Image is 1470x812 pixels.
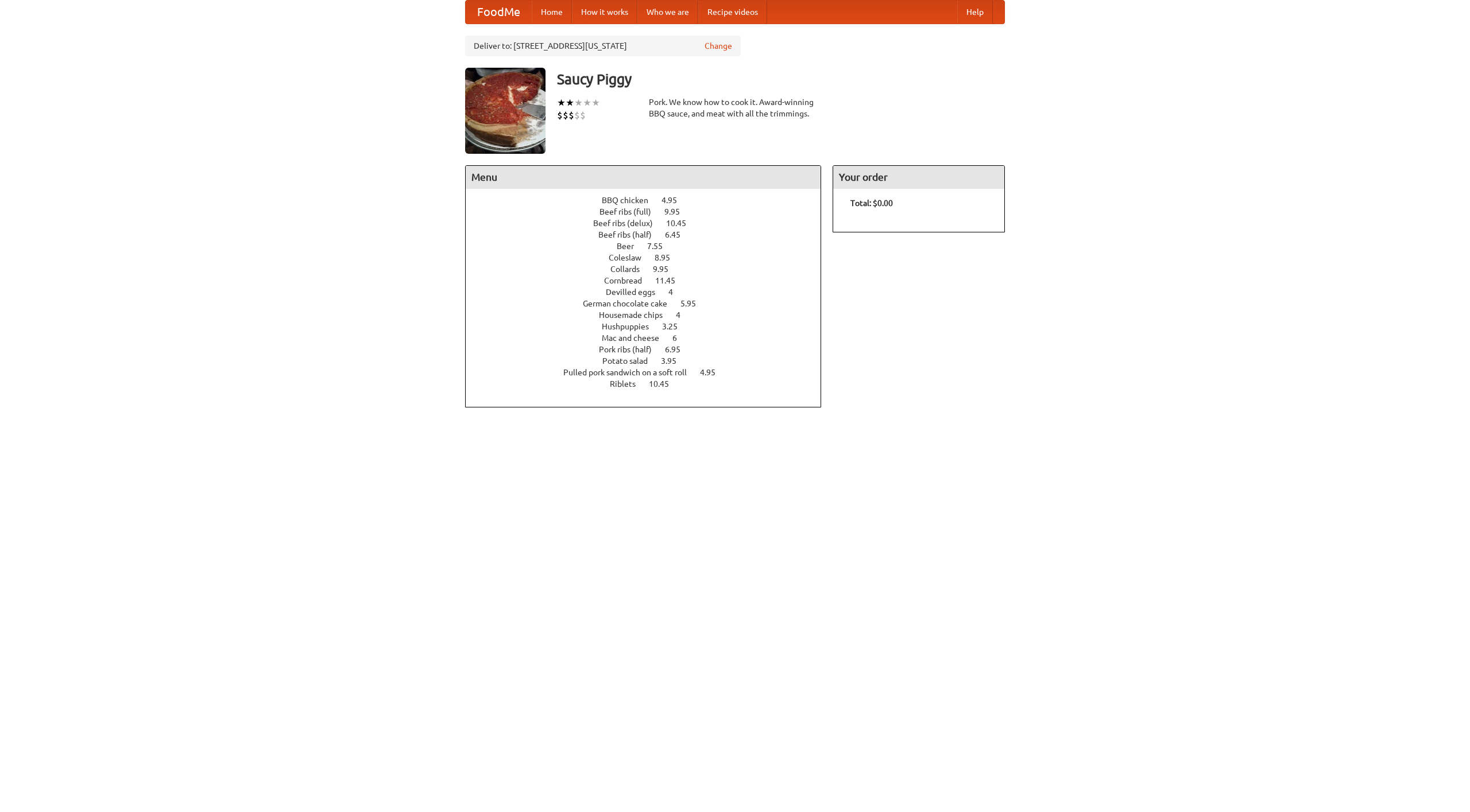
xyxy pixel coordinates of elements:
span: 9.95 [653,265,680,274]
a: Beer 7.55 [617,242,684,251]
span: Cornbread [604,276,653,285]
span: 4.95 [661,196,688,205]
li: $ [568,109,574,122]
span: 3.95 [661,356,688,366]
a: German chocolate cake 5.95 [583,299,717,308]
a: Housemade chips 4 [599,310,702,320]
a: How it works [572,1,637,24]
img: angular.jpg [465,68,546,154]
a: Pork ribs (half) 6.95 [599,345,702,354]
span: Riblets [610,379,647,388]
a: Potato salad 3.95 [602,356,698,366]
span: Coleslaw [609,253,653,262]
span: 7.55 [647,242,674,251]
li: ★ [566,96,574,109]
span: Devilled eggs [606,287,667,297]
span: 6.95 [665,345,692,354]
span: Hushpuppies [602,322,660,331]
a: Mac and cheese 6 [602,333,698,343]
span: 11.45 [655,276,687,285]
a: Home [532,1,572,24]
span: Beef ribs (half) [598,230,663,239]
span: 4 [668,287,684,297]
div: Pork. We know how to cook it. Award-winning BBQ sauce, and meat with all the trimmings. [649,96,821,119]
span: 4.95 [700,368,727,377]
b: Total: $0.00 [850,199,893,208]
a: Beef ribs (full) 9.95 [599,207,701,216]
a: Beef ribs (half) 6.45 [598,230,702,239]
span: Pulled pork sandwich on a soft roll [563,368,698,377]
span: 4 [676,310,692,320]
span: 5.95 [680,299,707,308]
h3: Saucy Piggy [557,68,1005,91]
a: BBQ chicken 4.95 [602,196,698,205]
a: Who we are [637,1,698,24]
a: Coleslaw 8.95 [609,253,691,262]
span: Beef ribs (delux) [593,219,664,228]
span: Pork ribs (half) [599,345,663,354]
li: ★ [574,96,583,109]
span: Collards [610,265,651,274]
a: Riblets 10.45 [610,379,690,388]
span: 6 [672,333,688,343]
a: Change [705,40,732,52]
h4: Menu [466,166,821,189]
li: $ [563,109,568,122]
span: German chocolate cake [583,299,679,308]
span: 9.95 [664,207,691,216]
li: $ [557,109,563,122]
a: Recipe videos [698,1,767,24]
a: Beef ribs (delux) 10.45 [593,219,707,228]
li: ★ [591,96,600,109]
span: 6.45 [665,230,692,239]
a: FoodMe [466,1,532,24]
div: Deliver to: [STREET_ADDRESS][US_STATE] [465,36,741,56]
h4: Your order [833,166,1004,189]
li: $ [574,109,580,122]
span: Mac and cheese [602,333,671,343]
span: 8.95 [655,253,682,262]
span: BBQ chicken [602,196,660,205]
a: Cornbread 11.45 [604,276,697,285]
span: Beer [617,242,645,251]
span: 3.25 [662,322,689,331]
span: Beef ribs (full) [599,207,663,216]
li: ★ [583,96,591,109]
a: Pulled pork sandwich on a soft roll 4.95 [563,368,737,377]
a: Hushpuppies 3.25 [602,322,699,331]
li: $ [580,109,586,122]
span: Housemade chips [599,310,674,320]
span: 10.45 [666,219,698,228]
span: 10.45 [649,379,680,388]
a: Devilled eggs 4 [606,287,694,297]
li: ★ [557,96,566,109]
a: Collards 9.95 [610,265,690,274]
a: Help [957,1,993,24]
span: Potato salad [602,356,659,366]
